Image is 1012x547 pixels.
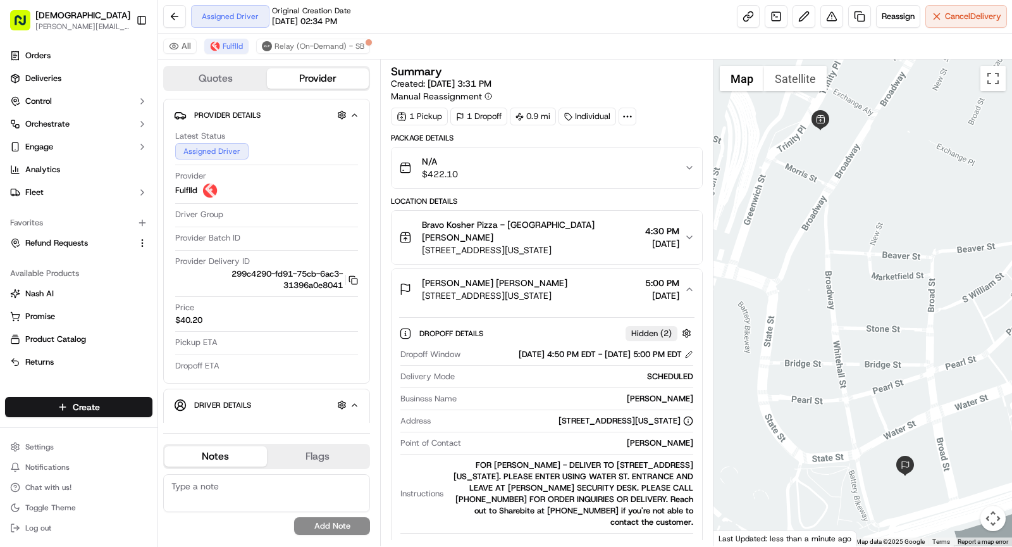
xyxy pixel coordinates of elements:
button: Promise [5,306,152,327]
span: Provider Details [194,110,261,120]
span: • [105,196,109,206]
button: [DEMOGRAPHIC_DATA][PERSON_NAME][EMAIL_ADDRESS][DOMAIN_NAME] [5,5,131,35]
div: Favorites [5,213,152,233]
div: Start new chat [43,120,207,133]
span: Hidden ( 2 ) [631,328,672,339]
a: Deliveries [5,68,152,89]
span: Point of Contact [400,437,461,449]
span: [STREET_ADDRESS][US_STATE] [422,244,640,256]
span: Deliveries [25,73,61,84]
span: Engage [25,141,53,153]
a: Promise [10,311,147,322]
span: [DATE] [645,237,679,250]
img: 1736555255976-a54dd68f-1ca7-489b-9aae-adbdc363a1c4 [13,120,35,143]
span: Settings [25,442,54,452]
button: Driver Details [174,394,359,415]
span: [PERSON_NAME] [PERSON_NAME] [422,277,567,289]
span: Fulflld [175,185,197,196]
div: 1 Pickup [391,108,448,125]
span: Promise [25,311,55,322]
img: Google [717,530,758,546]
button: Quotes [164,68,267,89]
button: [DEMOGRAPHIC_DATA] [35,9,130,22]
div: Individual [558,108,616,125]
span: Manual Reassignment [391,90,482,103]
span: Driver Group [175,209,223,220]
span: Driver Details [194,400,251,410]
button: Control [5,91,152,111]
div: [PERSON_NAME] [462,393,693,405]
span: Fulflld [223,41,243,51]
span: Instructions [400,488,443,500]
button: Map camera controls [980,506,1006,531]
button: Start new chat [215,124,230,139]
button: Notes [164,446,267,467]
span: Business Name [400,393,457,405]
span: Orders [25,50,51,61]
button: Log out [5,519,152,537]
div: Available Products [5,263,152,284]
a: Report a map error [958,538,1008,545]
button: Provider [267,68,369,89]
div: [PERSON_NAME] [466,437,693,449]
input: Got a question? Start typing here... [33,81,228,94]
span: Toggle Theme [25,503,76,513]
button: Toggle fullscreen view [980,66,1006,91]
span: Control [25,96,52,107]
span: Pylon [126,279,153,289]
button: [PERSON_NAME] [PERSON_NAME][STREET_ADDRESS][US_STATE]5:00 PM[DATE] [392,269,702,310]
span: Pickup ETA [175,337,218,348]
button: 299c4290-fd91-75cb-6ac3-31396a0e8041 [175,268,358,291]
button: Fulflld [204,39,249,54]
a: Open this area in Google Maps (opens a new window) [717,530,758,546]
button: Returns [5,352,152,372]
img: profile_Fulflld_OnFleet_Thistle_SF.png [210,41,220,51]
span: [DATE] 02:34 PM [272,16,337,27]
span: Log out [25,523,51,533]
a: Refund Requests [10,237,132,249]
span: Knowledge Base [25,248,97,261]
span: [PERSON_NAME] [39,196,102,206]
a: 💻API Documentation [102,243,208,266]
button: Hidden (2) [626,325,694,341]
span: [DATE] [645,289,679,302]
div: 0.9 mi [510,108,556,125]
span: Delivery Mode [400,371,455,382]
button: [PERSON_NAME][EMAIL_ADDRESS][DOMAIN_NAME] [35,22,130,32]
div: Past conversations [13,164,85,174]
button: Engage [5,137,152,157]
button: Show satellite imagery [764,66,827,91]
span: Price [175,302,194,313]
button: Bravo Kosher Pizza - [GEOGRAPHIC_DATA] [PERSON_NAME][STREET_ADDRESS][US_STATE]4:30 PM[DATE] [392,211,702,264]
button: All [163,39,197,54]
a: Nash AI [10,288,147,299]
div: SCHEDULED [460,371,693,382]
span: Analytics [25,164,60,175]
p: Welcome 👋 [13,50,230,70]
span: 5:00 PM [645,277,679,289]
h3: Summary [391,66,442,77]
button: N/A$422.10 [392,148,702,188]
span: Create [73,401,100,413]
span: Chat with us! [25,482,71,493]
span: Dropoff ETA [175,360,219,372]
span: Latest Status [175,130,225,142]
button: Toggle Theme [5,499,152,517]
img: Nash [13,12,38,37]
button: Notifications [5,458,152,476]
span: Created: [391,77,491,90]
a: Terms (opens in new tab) [932,538,950,545]
span: Map data ©2025 Google [856,538,925,545]
img: relay_logo_black.png [262,41,272,51]
div: Package Details [391,133,703,143]
a: Analytics [5,160,152,180]
span: Fleet [25,187,44,198]
button: Nash AI [5,284,152,304]
div: We're available if you need us! [43,133,160,143]
div: Last Updated: less than a minute ago [713,531,857,546]
a: Product Catalog [10,334,147,345]
span: Refund Requests [25,237,88,249]
div: 📗 [13,249,23,260]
